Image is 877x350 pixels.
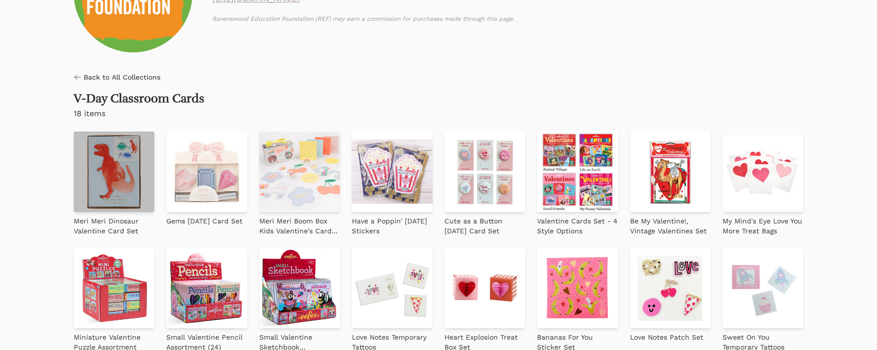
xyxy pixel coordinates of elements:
[259,212,340,236] a: Meri Meri Boom Box Kids Valentine's Cards & Erasers Set
[537,216,618,236] p: Valentine Cards Set - 4 Style Options
[74,72,160,82] a: Back to All Collections
[74,108,105,120] p: 18 items
[630,248,711,328] img: Love Notes Patch Set
[74,92,204,106] h2: V-Day Classroom Cards
[166,248,247,328] img: Small Valentine Pencil Assortment (24)
[444,131,525,212] img: Cute as a Button Valentine's Day Card Set
[537,131,618,212] img: Valentine Cards Set - 4 Style Options
[352,131,433,212] img: Have a Poppin' Valentine's Day Stickers
[723,248,803,328] img: Sweet On You Temporary Tattoos
[166,212,243,226] a: Gems [DATE] Card Set
[723,216,803,236] p: My Mind's Eye Love You More Treat Bags
[74,216,154,236] p: Meri Meri Dinosaur Valentine Card Set
[166,216,243,226] p: Gems [DATE] Card Set
[74,131,154,212] img: Meri Meri Dinosaur Valentine Card Set
[74,212,154,236] a: Meri Meri Dinosaur Valentine Card Set
[444,248,525,328] img: Heart Explosion Treat Box Set
[630,328,703,342] a: Love Notes Patch Set
[723,212,803,236] a: My Mind's Eye Love You More Treat Bags
[166,131,247,212] img: Gems Valentine's Day Card Set
[352,212,433,236] a: Have a Poppin' [DATE] Stickers
[444,216,525,236] p: Cute as a Button [DATE] Card Set
[630,212,711,236] a: Be My Valentine!, Vintage Valentines Set
[537,248,618,328] img: Bananas For You Sticker Set
[74,248,154,328] img: Miniature Valentine Puzzle Assortment
[212,15,803,23] p: Ravenswood Education Foundation (REF) may earn a commission for purchases made through this page.
[259,248,340,328] img: Small Valentine Sketchbook Assortment
[444,212,525,236] a: Cute as a Button [DATE] Card Set
[630,131,711,212] img: Be My Valentine!, Vintage Valentines Set
[630,216,711,236] p: Be My Valentine!, Vintage Valentines Set
[630,332,703,342] p: Love Notes Patch Set
[537,212,618,236] a: Valentine Cards Set - 4 Style Options
[352,216,433,236] p: Have a Poppin' [DATE] Stickers
[259,131,340,212] img: Meri Meri Boom Box Kids Valentine's Cards & Erasers Set
[352,248,433,328] img: Love Notes Temporary Tattoos
[84,72,160,82] span: Back to All Collections
[259,216,340,236] p: Meri Meri Boom Box Kids Valentine's Cards & Erasers Set
[723,131,803,212] img: My Mind's Eye Love You More Treat Bags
